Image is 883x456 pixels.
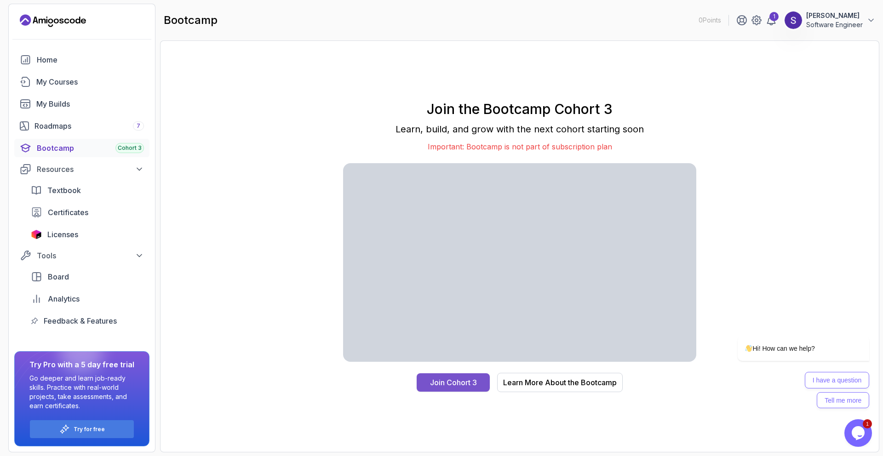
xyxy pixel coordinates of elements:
span: Licenses [47,229,78,240]
a: 1 [766,15,777,26]
div: Tools [37,250,144,261]
a: certificates [25,203,149,222]
div: Bootcamp [37,142,144,154]
div: 1 [769,12,779,21]
span: 7 [137,122,140,130]
h2: bootcamp [164,13,218,28]
p: Learn, build, and grow with the next cohort starting soon [343,123,696,136]
a: bootcamp [14,139,149,157]
span: Certificates [48,207,88,218]
p: Go deeper and learn job-ready skills. Practice with real-world projects, take assessments, and ea... [29,374,134,410]
a: board [25,268,149,286]
img: jetbrains icon [31,230,42,239]
div: Home [37,54,144,65]
button: Try for free [29,420,134,439]
p: [PERSON_NAME] [806,11,863,20]
img: user profile image [785,11,802,29]
button: Join Cohort 3 [417,373,490,392]
iframe: chat widget [844,419,874,447]
iframe: chat widget [708,253,874,415]
div: Resources [37,164,144,175]
button: Resources [14,161,149,177]
button: user profile image[PERSON_NAME]Software Engineer [784,11,876,29]
a: builds [14,95,149,113]
a: analytics [25,290,149,308]
a: roadmaps [14,117,149,135]
button: Tools [14,247,149,264]
a: courses [14,73,149,91]
a: Try for free [74,426,105,433]
div: Join Cohort 3 [430,377,477,388]
div: My Builds [36,98,144,109]
h1: Join the Bootcamp Cohort 3 [343,101,696,117]
a: home [14,51,149,69]
a: Landing page [20,13,86,28]
div: Roadmaps [34,120,144,131]
span: Board [48,271,69,282]
p: Software Engineer [806,20,863,29]
p: 0 Points [699,16,721,25]
span: Feedback & Features [44,315,117,326]
span: Cohort 3 [118,144,142,152]
div: My Courses [36,76,144,87]
button: Learn More About the Bootcamp [497,373,623,392]
a: textbook [25,181,149,199]
a: feedback [25,312,149,330]
div: Learn More About the Bootcamp [503,377,617,388]
a: licenses [25,225,149,244]
span: Analytics [48,293,80,304]
span: Textbook [47,185,81,196]
p: Important: Bootcamp is not part of subscription plan [343,141,696,152]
